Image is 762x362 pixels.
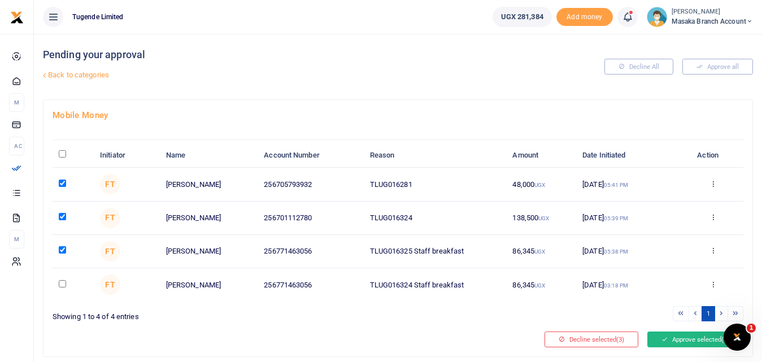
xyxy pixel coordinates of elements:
[9,137,24,155] li: Ac
[100,208,120,228] span: Fiona Tumuhairwe
[576,268,683,301] td: [DATE]
[616,335,624,343] span: (3)
[647,332,743,347] button: Approve selected(3)
[160,143,258,168] th: Name: activate to sort column ascending
[488,7,556,27] li: Wallet ballance
[363,143,506,168] th: Reason: activate to sort column ascending
[43,49,513,61] h4: Pending your approval
[604,282,629,289] small: 03:18 PM
[672,7,753,17] small: [PERSON_NAME]
[9,93,24,112] li: M
[506,268,576,301] td: 86,345
[721,335,729,343] span: (3)
[683,143,743,168] th: Action: activate to sort column ascending
[53,305,394,322] div: Showing 1 to 4 of 4 entries
[576,143,683,168] th: Date Initiated: activate to sort column ascending
[576,235,683,268] td: [DATE]
[10,12,24,21] a: logo-small logo-large logo-large
[604,248,629,255] small: 05:38 PM
[747,324,756,333] span: 1
[160,268,258,301] td: [PERSON_NAME]
[10,11,24,24] img: logo-small
[258,143,363,168] th: Account Number: activate to sort column ascending
[534,182,545,188] small: UGX
[258,168,363,201] td: 256705793932
[506,168,576,201] td: 48,000
[506,143,576,168] th: Amount: activate to sort column ascending
[160,235,258,268] td: [PERSON_NAME]
[724,324,751,351] iframe: Intercom live chat
[501,11,543,23] span: UGX 281,384
[100,274,120,295] span: Fiona Tumuhairwe
[647,7,753,27] a: profile-user [PERSON_NAME] Masaka Branch Account
[672,16,753,27] span: Masaka Branch Account
[647,7,667,27] img: profile-user
[160,168,258,201] td: [PERSON_NAME]
[506,202,576,235] td: 138,500
[538,215,549,221] small: UGX
[363,268,506,301] td: TLUG016324 Staff breakfast
[94,143,160,168] th: Initiator: activate to sort column ascending
[545,332,638,347] button: Decline selected(3)
[702,306,715,321] a: 1
[258,202,363,235] td: 256701112780
[493,7,552,27] a: UGX 281,384
[53,143,94,168] th: : activate to sort column descending
[556,12,613,20] a: Add money
[604,215,629,221] small: 05:39 PM
[258,268,363,301] td: 256771463056
[100,174,120,194] span: Fiona Tumuhairwe
[258,235,363,268] td: 256771463056
[363,235,506,268] td: TLUG016325 Staff breakfast
[534,248,545,255] small: UGX
[363,202,506,235] td: TLUG016324
[576,168,683,201] td: [DATE]
[100,241,120,261] span: Fiona Tumuhairwe
[576,202,683,235] td: [DATE]
[506,235,576,268] td: 86,345
[160,202,258,235] td: [PERSON_NAME]
[9,230,24,248] li: M
[53,109,743,121] h4: Mobile Money
[604,182,629,188] small: 05:41 PM
[68,12,128,22] span: Tugende Limited
[40,66,513,85] a: Back to categories
[534,282,545,289] small: UGX
[556,8,613,27] li: Toup your wallet
[556,8,613,27] span: Add money
[363,168,506,201] td: TLUG016281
